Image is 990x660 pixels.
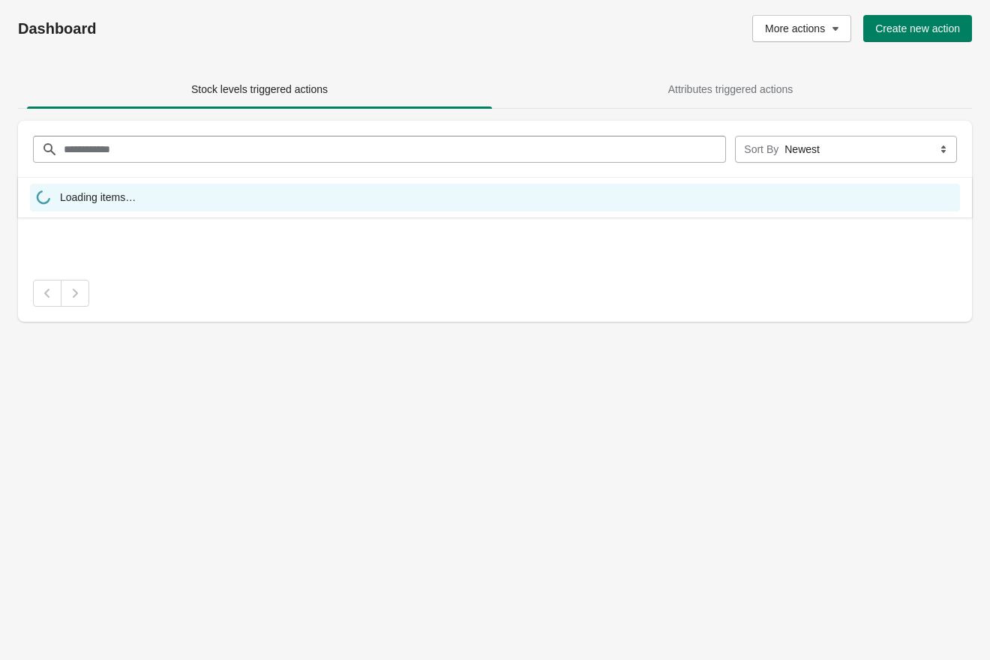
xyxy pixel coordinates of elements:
[752,15,851,42] button: More actions
[33,280,957,307] nav: Pagination
[668,83,793,95] span: Attributes triggered actions
[875,22,960,34] span: Create new action
[60,190,136,208] span: Loading items…
[863,15,972,42] button: Create new action
[18,19,418,37] h1: Dashboard
[765,22,825,34] span: More actions
[191,83,328,95] span: Stock levels triggered actions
